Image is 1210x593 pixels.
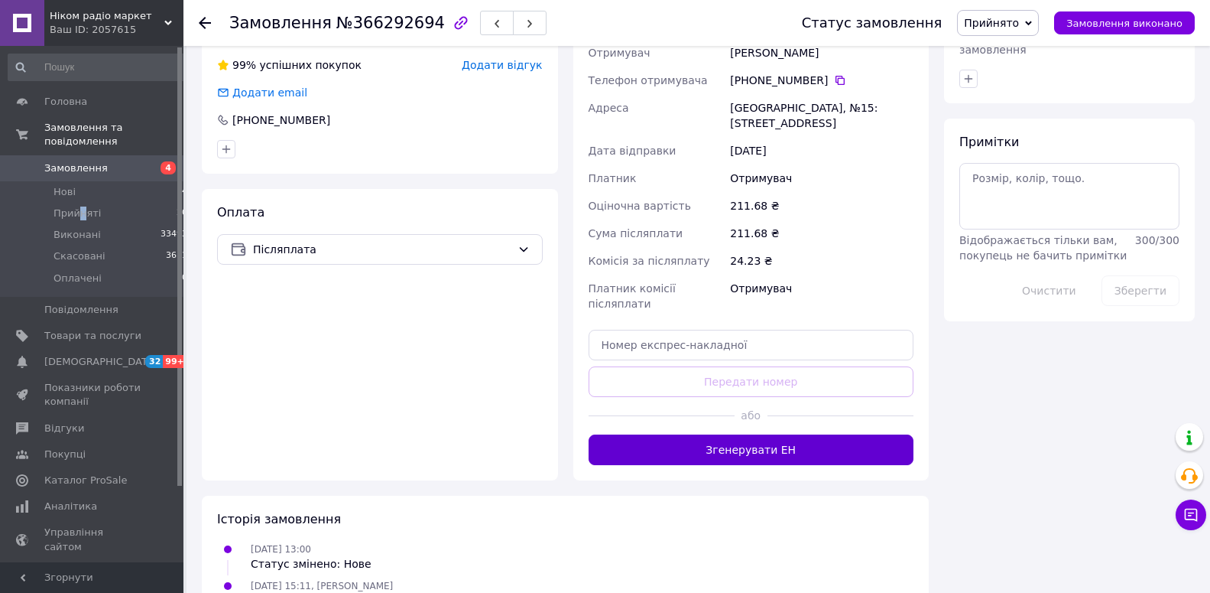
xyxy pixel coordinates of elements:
span: Дата відправки [589,145,676,157]
span: Відображається тільки вам, покупець не бачить примітки [959,234,1127,262]
span: Повідомлення [44,303,118,317]
div: [DATE] [727,137,916,165]
span: Замовлення [229,14,332,32]
span: Історія замовлення [217,512,341,526]
div: успішних покупок [217,57,362,73]
div: [GEOGRAPHIC_DATA], №15: [STREET_ADDRESS] [727,94,916,137]
input: Номер експрес-накладної [589,330,914,360]
span: Замовлення та повідомлення [44,121,183,148]
button: Згенерувати ЕН [589,435,914,465]
div: 24.23 ₴ [727,247,916,275]
span: Замовлення [44,161,108,175]
span: №366292694 [336,14,445,32]
span: 0 [182,272,187,285]
span: Адреса [589,102,629,114]
div: Ваш ID: 2057615 [50,23,183,37]
span: Головна [44,95,87,109]
span: Скасовані [54,249,105,263]
span: Відгуки [44,422,84,435]
input: Пошук [8,54,189,81]
div: Додати email [216,85,309,100]
span: 20 [177,207,187,220]
div: [PHONE_NUMBER] [231,112,332,128]
span: 33493 [161,228,187,242]
span: Ніком радіо маркет [50,9,164,23]
div: Статус замовлення [802,15,942,31]
span: Управління сайтом [44,526,141,553]
button: Чат з покупцем [1176,500,1206,530]
div: 211.68 ₴ [727,220,916,247]
span: 99+ [163,355,188,368]
span: Платник [589,172,637,184]
button: Замовлення виконано [1054,11,1195,34]
span: Замовлення виконано [1066,18,1182,29]
div: Додати email [231,85,309,100]
span: Особисті нотатки, які бачите лише ви. З їх допомогою можна фільтрувати замовлення [959,13,1177,56]
span: Оплата [217,205,264,220]
span: 3611 [166,249,187,263]
span: Прийнято [964,17,1019,29]
span: 32 [145,355,163,368]
span: Отримувач [589,47,650,59]
span: Оплачені [54,272,102,285]
span: Аналітика [44,500,97,513]
span: [DATE] 13:00 [251,544,311,555]
span: Оціночна вартість [589,200,691,212]
span: Покупці [44,448,86,461]
span: Виконані [54,228,101,242]
div: [PHONE_NUMBER] [730,73,913,88]
span: Примітки [959,135,1019,149]
div: 211.68 ₴ [727,192,916,220]
span: Прийняті [54,207,101,220]
span: Додати відгук [462,59,542,71]
div: Отримувач [727,275,916,318]
div: [PERSON_NAME] [727,39,916,67]
span: [DATE] 15:11, [PERSON_NAME] [251,581,393,591]
span: Телефон отримувача [589,74,708,86]
div: Повернутися назад [199,15,211,31]
div: Отримувач [727,165,916,192]
span: Товари та послуги [44,329,141,343]
div: Статус змінено: Нове [251,556,371,572]
span: 99% [232,59,256,71]
span: Платник комісії післяплати [589,282,676,310]
span: [DEMOGRAPHIC_DATA] [44,355,157,369]
span: Сума післяплати [589,227,683,239]
span: або [735,408,767,423]
span: 4 [161,161,176,174]
span: 4 [182,185,187,199]
span: Комісія за післяплату [589,255,710,267]
span: Показники роботи компанії [44,381,141,409]
span: Каталог ProSale [44,474,127,487]
span: 300 / 300 [1135,234,1179,246]
span: Нові [54,185,76,199]
span: Післяплата [253,241,511,258]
